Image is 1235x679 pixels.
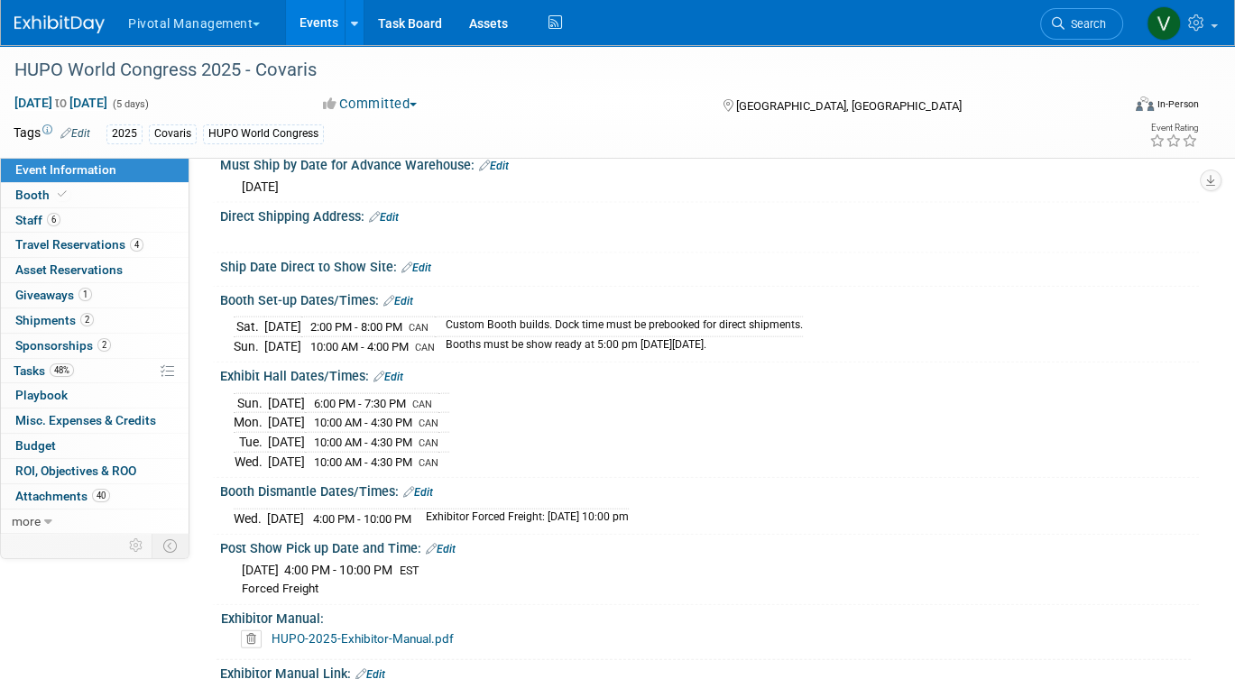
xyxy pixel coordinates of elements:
[234,413,268,433] td: Mon.
[373,371,403,383] a: Edit
[268,413,305,433] td: [DATE]
[220,203,1199,226] div: Direct Shipping Address:
[241,633,269,646] a: Delete attachment?
[1,484,189,509] a: Attachments40
[152,534,189,557] td: Toggle Event Tabs
[310,320,402,334] span: 2:00 PM - 8:00 PM
[8,54,1098,87] div: HUPO World Congress 2025 - Covaris
[1157,97,1199,111] div: In-Person
[1,258,189,282] a: Asset Reservations
[15,288,92,302] span: Giveaways
[1040,8,1123,40] a: Search
[1,158,189,182] a: Event Information
[272,631,454,646] a: HUPO-2025-Exhibitor-Manual.pdf
[203,124,324,143] div: HUPO World Congress
[1064,17,1106,31] span: Search
[92,489,110,502] span: 40
[314,455,412,469] span: 10:00 AM - 4:30 PM
[15,489,110,503] span: Attachments
[78,288,92,301] span: 1
[268,452,305,471] td: [DATE]
[1,334,189,358] a: Sponsorships2
[15,438,56,453] span: Budget
[121,534,152,557] td: Personalize Event Tab Strip
[268,393,305,413] td: [DATE]
[15,388,68,402] span: Playbook
[242,179,279,194] span: [DATE]
[1024,94,1199,121] div: Event Format
[317,95,424,114] button: Committed
[111,98,149,110] span: (5 days)
[426,543,456,555] a: Edit
[1,459,189,483] a: ROI, Objectives & ROO
[15,463,136,478] span: ROI, Objectives & ROO
[1,509,189,534] a: more
[415,342,435,353] span: CAN
[15,413,156,427] span: Misc. Expenses & Credits
[310,340,409,353] span: 10:00 AM - 4:00 PM
[15,262,123,277] span: Asset Reservations
[14,124,90,144] td: Tags
[314,436,412,449] span: 10:00 AM - 4:30 PM
[220,151,1199,175] div: Must Ship by Date for Advance Warehouse:
[15,338,111,353] span: Sponsorships
[220,287,1199,310] div: Booth Set-up Dates/Times:
[1,383,189,408] a: Playbook
[60,127,90,140] a: Edit
[15,313,94,327] span: Shipments
[242,581,1185,598] div: Forced Freight
[264,336,301,355] td: [DATE]
[415,509,629,528] td: Exhibitor Forced Freight: [DATE] 10:00 pm
[14,363,74,378] span: Tasks
[1,183,189,207] a: Booth
[736,99,962,113] span: [GEOGRAPHIC_DATA], [GEOGRAPHIC_DATA]
[14,95,108,111] span: [DATE] [DATE]
[1,434,189,458] a: Budget
[130,238,143,252] span: 4
[47,213,60,226] span: 6
[15,237,143,252] span: Travel Reservations
[383,295,413,307] a: Edit
[52,96,69,110] span: to
[1,408,189,433] a: Misc. Expenses & Credits
[1,359,189,383] a: Tasks48%
[14,15,105,33] img: ExhibitDay
[403,486,433,499] a: Edit
[234,393,268,413] td: Sun.
[15,213,60,227] span: Staff
[50,363,74,377] span: 48%
[1,208,189,233] a: Staff6
[106,124,143,143] div: 2025
[1149,124,1198,133] div: Event Rating
[314,416,412,429] span: 10:00 AM - 4:30 PM
[435,336,803,355] td: Booths must be show ready at 5:00 pm [DATE][DATE].
[1,308,189,333] a: Shipments2
[220,478,1199,501] div: Booth Dismantle Dates/Times:
[221,605,1191,628] div: Exhibitor Manual:
[419,437,438,449] span: CAN
[234,433,268,453] td: Tue.
[80,313,94,326] span: 2
[242,563,392,577] span: [DATE] 4:00 PM - 10:00 PM
[220,253,1199,277] div: Ship Date Direct to Show Site:
[419,417,438,429] span: CAN
[313,512,411,526] span: 4:00 PM - 10:00 PM
[412,399,432,410] span: CAN
[264,317,301,337] td: [DATE]
[435,317,803,337] td: Custom Booth builds. Dock time must be prebooked for direct shipments.
[268,433,305,453] td: [DATE]
[234,317,264,337] td: Sat.
[220,362,1199,386] div: Exhibit Hall Dates/Times:
[400,564,419,577] span: EST
[15,162,116,177] span: Event Information
[234,336,264,355] td: Sun.
[1147,6,1181,41] img: Valerie Weld
[267,509,304,528] td: [DATE]
[220,535,1199,558] div: Post Show Pick up Date and Time:
[314,397,406,410] span: 6:00 PM - 7:30 PM
[369,211,399,224] a: Edit
[1,283,189,307] a: Giveaways1
[15,188,70,202] span: Booth
[479,160,509,172] a: Edit
[58,189,67,199] i: Booth reservation complete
